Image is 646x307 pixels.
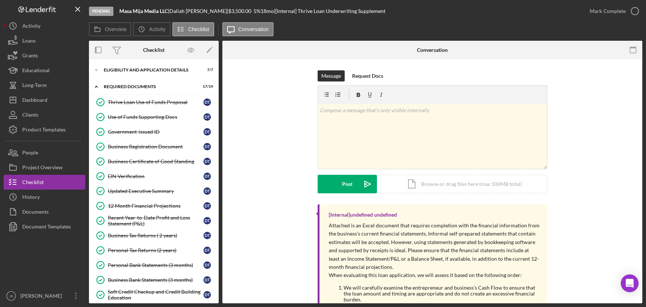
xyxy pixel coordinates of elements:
[4,145,85,160] button: People
[4,78,85,93] button: Long-Term
[9,294,13,298] text: JB
[4,107,85,122] button: Clients
[4,160,85,175] button: Project Overview
[200,68,213,72] div: 7 / 7
[104,68,195,72] div: Eligibility and Application Details
[203,202,211,210] div: D T
[22,122,66,139] div: Product Templates
[321,70,341,81] div: Message
[274,8,385,14] div: | [Internal] Thrive Loan Underwriting Supplement
[228,8,254,14] div: $3,500.00
[22,219,71,236] div: Document Templates
[108,173,203,179] div: EIN Verification
[22,175,44,191] div: Checklist
[93,273,215,287] a: Business Bank Statements (3 months)DT
[93,287,215,302] a: Soft Credit Checkup and Credit Building EducationDT
[172,22,214,36] button: Checklist
[108,289,203,301] div: Soft Credit Checkup and Credit Building Education
[203,217,211,224] div: D T
[203,158,211,165] div: D T
[108,144,203,150] div: Business Registration Document
[344,285,540,303] li: We will carefully examine the entrepreneur and business's Cash Flow to ensure that the loan amoun...
[104,84,195,89] div: REQUIRED DOCUMENTS
[590,4,626,19] div: Mark Complete
[108,247,203,253] div: Personal Tax Returns (2 years)
[93,110,215,124] a: Use of Funds Supporting DocsDT
[348,70,387,81] button: Request Docs
[119,8,169,14] div: |
[22,48,38,65] div: Grants
[108,262,203,268] div: Personal Bank Statements (3 months)
[93,213,215,228] a: Recent Year-to-Date Profit and Loss Statement (P&L)DT
[342,175,352,193] div: Post
[203,291,211,298] div: D T
[108,203,203,209] div: 12 Month Financial Projections
[105,26,126,32] label: Overview
[4,288,85,303] button: JB[PERSON_NAME]
[4,219,85,234] button: Document Templates
[93,124,215,139] a: Government-issued IDDT
[93,228,215,243] a: Business Tax Returns ( 2 years)DT
[203,232,211,239] div: D T
[149,26,165,32] label: Activity
[329,271,540,279] p: When evaluating this loan application, we will assess it based on the following order:
[108,99,203,105] div: Thrive Loan Use of Funds Proposal
[417,47,448,53] div: Conversation
[22,78,47,94] div: Long-Term
[22,63,50,80] div: Educational
[4,63,85,78] a: Educational
[108,114,203,120] div: Use of Funds Supporting Docs
[4,204,85,219] button: Documents
[4,122,85,137] button: Product Templates
[318,70,345,81] button: Message
[4,19,85,33] button: Activity
[93,184,215,198] a: Updated Executive SummaryDT
[93,139,215,154] a: Business Registration DocumentDT
[19,288,67,305] div: [PERSON_NAME]
[93,198,215,213] a: 12 Month Financial ProjectionsDT
[254,8,261,14] div: 5 %
[621,274,639,292] div: Open Intercom Messenger
[93,95,215,110] a: Thrive Loan Use of Funds ProposalDT
[22,190,40,206] div: History
[22,107,38,124] div: Clients
[22,33,36,50] div: Loans
[108,233,203,238] div: Business Tax Returns ( 2 years)
[93,154,215,169] a: Business Certificate of Good StandingDT
[203,173,211,180] div: D T
[89,22,131,36] button: Overview
[89,7,113,16] div: Pending
[329,221,540,271] p: Attached is an Excel document that requires completion with the financial information from the bu...
[318,175,377,193] button: Post
[169,8,228,14] div: Daliah [PERSON_NAME] |
[4,175,85,190] button: Checklist
[222,22,274,36] button: Conversation
[203,143,211,150] div: D T
[119,8,168,14] b: Masa Mija Media LLC
[22,93,47,109] div: Dashboard
[133,22,170,36] button: Activity
[93,258,215,273] a: Personal Bank Statements (3 months)DT
[4,33,85,48] button: Loans
[352,70,383,81] div: Request Docs
[108,188,203,194] div: Updated Executive Summary
[108,215,203,227] div: Recent Year-to-Date Profit and Loss Statement (P&L)
[4,93,85,107] button: Dashboard
[203,187,211,195] div: D T
[22,160,63,177] div: Project Overview
[203,276,211,284] div: D T
[108,129,203,135] div: Government-issued ID
[4,190,85,204] button: History
[108,277,203,283] div: Business Bank Statements (3 months)
[22,19,40,35] div: Activity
